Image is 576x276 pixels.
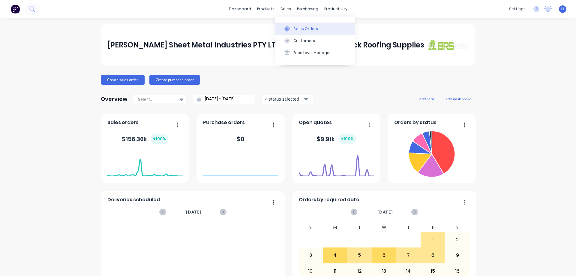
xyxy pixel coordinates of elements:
[321,5,350,14] div: productivity
[293,50,331,56] div: Price Level Manager
[421,232,445,247] div: 1
[506,5,529,14] div: settings
[265,96,303,102] div: 4 status selected
[101,93,127,105] div: Overview
[275,23,355,35] button: Sales Orders
[338,134,356,144] div: + 100 %
[107,119,139,126] span: Sales orders
[203,119,245,126] span: Purchase orders
[442,95,475,103] button: edit dashboard
[293,26,318,32] div: Sales Orders
[226,5,254,14] a: dashboard
[299,119,332,126] span: Open quotes
[377,209,393,215] span: [DATE]
[372,248,396,263] div: 6
[254,5,277,14] div: products
[394,119,436,126] span: Orders by status
[294,5,321,14] div: purchasing
[149,75,200,85] button: Create purchase order
[427,39,469,50] img: J A Sheet Metal Industries PTY LTD trading as Brunswick Roofing Supplies
[316,134,356,144] div: $ 9.91k
[237,135,244,144] div: $ 0
[107,39,424,51] div: [PERSON_NAME] Sheet Metal Industries PTY LTD trading as Brunswick Roofing Supplies
[122,134,168,144] div: $ 156.36k
[347,223,372,232] div: T
[186,209,202,215] span: [DATE]
[262,95,313,104] button: 4 status selected
[372,223,396,232] div: W
[396,223,421,232] div: T
[11,5,20,14] img: Factory
[445,248,469,263] div: 9
[101,75,145,85] button: Create sales order
[299,248,323,263] div: 3
[151,134,168,144] div: + 100 %
[445,232,469,247] div: 2
[275,47,355,59] button: Price Level Manager
[298,223,323,232] div: S
[323,223,347,232] div: M
[421,223,445,232] div: F
[107,196,160,203] span: Deliveries scheduled
[415,95,438,103] button: add card
[348,248,372,263] div: 5
[397,248,421,263] div: 7
[561,6,565,12] span: LL
[277,5,294,14] div: sales
[323,248,347,263] div: 4
[275,35,355,47] button: Customers
[445,223,470,232] div: S
[293,38,315,44] div: Customers
[421,248,445,263] div: 8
